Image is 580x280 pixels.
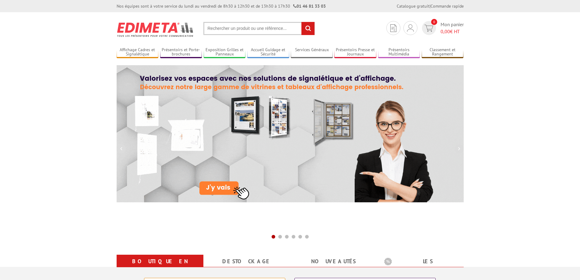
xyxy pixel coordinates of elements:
[160,47,202,57] a: Présentoirs et Porte-brochures
[441,21,464,35] span: Mon panier
[117,3,326,9] div: Nos équipes sont à votre service du lundi au vendredi de 8h30 à 12h30 et de 13h30 à 17h30
[441,28,464,35] span: € HT
[211,256,283,267] a: Destockage
[431,3,464,9] a: Commande rapide
[420,21,464,35] a: devis rapide 0 Mon panier 0,00€ HT
[301,22,315,35] input: rechercher
[441,28,450,34] span: 0,00
[378,47,420,57] a: Présentoirs Multimédia
[297,256,370,267] a: nouveautés
[422,47,464,57] a: Classement et Rangement
[424,25,433,32] img: devis rapide
[293,3,326,9] strong: 01 46 81 33 03
[397,3,430,9] a: Catalogue gratuit
[204,47,246,57] a: Exposition Grilles et Panneaux
[407,24,414,32] img: devis rapide
[397,3,464,9] div: |
[203,22,315,35] input: Rechercher un produit ou une référence...
[384,256,460,268] b: Les promotions
[247,47,289,57] a: Accueil Guidage et Sécurité
[390,24,396,32] img: devis rapide
[124,256,196,278] a: Boutique en ligne
[384,256,456,278] a: Les promotions
[117,18,194,41] img: Présentoir, panneau, stand - Edimeta - PLV, affichage, mobilier bureau, entreprise
[117,47,159,57] a: Affichage Cadres et Signalétique
[334,47,376,57] a: Présentoirs Presse et Journaux
[431,19,437,25] span: 0
[291,47,333,57] a: Services Généraux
